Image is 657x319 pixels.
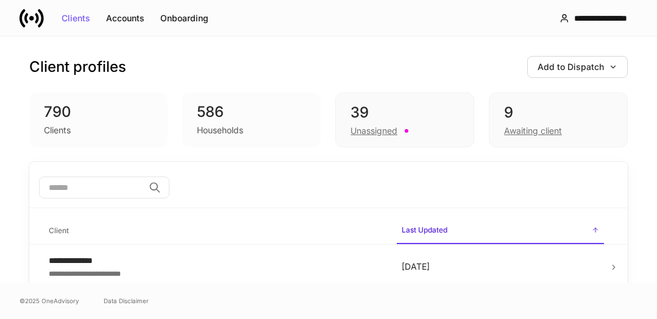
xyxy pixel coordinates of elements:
button: Add to Dispatch [527,56,628,78]
h3: Client profiles [29,57,126,77]
div: Accounts [106,14,144,23]
div: Awaiting client [504,125,562,137]
div: Clients [62,14,90,23]
span: Client [44,219,387,244]
span: © 2025 OneAdvisory [20,296,79,306]
div: 39Unassigned [335,93,474,147]
button: Onboarding [152,9,216,28]
div: Households [197,124,243,136]
h6: Last Updated [402,224,447,236]
div: 790 [44,102,153,122]
button: Accounts [98,9,152,28]
div: Add to Dispatch [538,63,617,71]
div: Clients [44,124,71,136]
div: Onboarding [160,14,208,23]
h6: Client [49,225,69,236]
p: [DATE] [402,261,599,273]
div: 39 [350,103,459,122]
div: Unassigned [350,125,397,137]
div: 9 [504,103,613,122]
a: Data Disclaimer [104,296,149,306]
button: Clients [54,9,98,28]
span: Last Updated [397,218,604,244]
div: 9Awaiting client [489,93,628,147]
div: 586 [197,102,306,122]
